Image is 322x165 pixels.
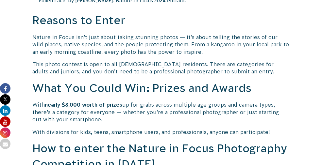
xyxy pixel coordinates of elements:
h2: What You Could Win: Prizes and Awards [32,81,290,96]
p: With divisions for kids, teens, smartphone users, and professionals, anyone can participate! [32,128,290,136]
p: This photo contest is open to all [DEMOGRAPHIC_DATA] residents. There are categories for adults a... [32,61,290,75]
strong: nearly $8,000 worth of prizes [45,102,122,108]
p: With up for grabs across multiple age groups and camera types, there’s a category for everyone — ... [32,101,290,123]
h2: Reasons to Enter [32,13,290,28]
p: Nature in Focus isn’t just about taking stunning photos — it’s about telling the stories of our w... [32,34,290,55]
